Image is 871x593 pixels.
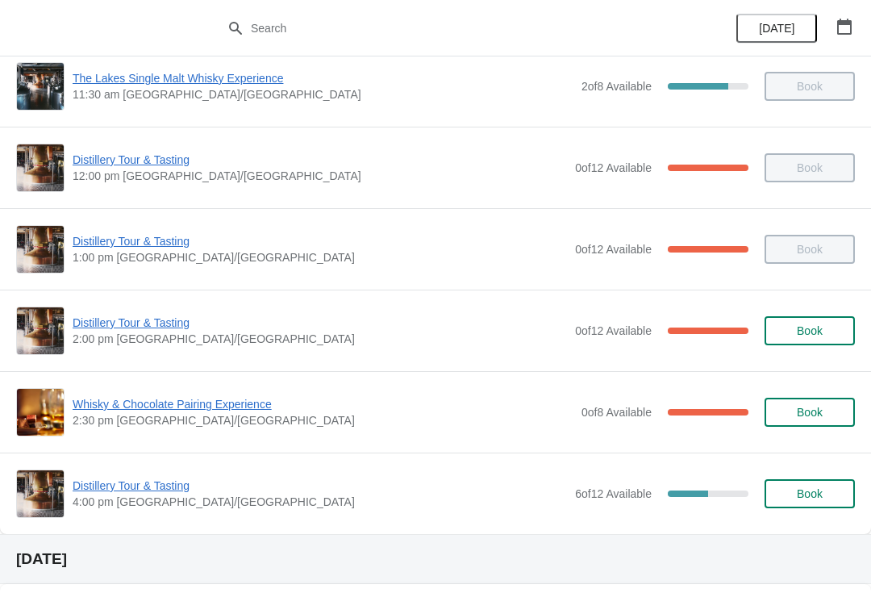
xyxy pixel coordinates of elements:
[17,470,64,517] img: Distillery Tour & Tasting | | 4:00 pm Europe/London
[17,307,64,354] img: Distillery Tour & Tasting | | 2:00 pm Europe/London
[575,487,652,500] span: 6 of 12 Available
[759,22,794,35] span: [DATE]
[581,406,652,419] span: 0 of 8 Available
[17,389,64,436] img: Whisky & Chocolate Pairing Experience | | 2:30 pm Europe/London
[73,315,567,331] span: Distillery Tour & Tasting
[797,324,823,337] span: Book
[73,86,573,102] span: 11:30 am [GEOGRAPHIC_DATA]/[GEOGRAPHIC_DATA]
[17,144,64,191] img: Distillery Tour & Tasting | | 12:00 pm Europe/London
[765,479,855,508] button: Book
[797,406,823,419] span: Book
[575,243,652,256] span: 0 of 12 Available
[73,70,573,86] span: The Lakes Single Malt Whisky Experience
[73,233,567,249] span: Distillery Tour & Tasting
[16,551,855,567] h2: [DATE]
[73,331,567,347] span: 2:00 pm [GEOGRAPHIC_DATA]/[GEOGRAPHIC_DATA]
[73,494,567,510] span: 4:00 pm [GEOGRAPHIC_DATA]/[GEOGRAPHIC_DATA]
[73,396,573,412] span: Whisky & Chocolate Pairing Experience
[736,14,817,43] button: [DATE]
[73,478,567,494] span: Distillery Tour & Tasting
[575,161,652,174] span: 0 of 12 Available
[575,324,652,337] span: 0 of 12 Available
[73,249,567,265] span: 1:00 pm [GEOGRAPHIC_DATA]/[GEOGRAPHIC_DATA]
[765,398,855,427] button: Book
[797,487,823,500] span: Book
[250,14,653,43] input: Search
[73,152,567,168] span: Distillery Tour & Tasting
[581,80,652,93] span: 2 of 8 Available
[73,412,573,428] span: 2:30 pm [GEOGRAPHIC_DATA]/[GEOGRAPHIC_DATA]
[73,168,567,184] span: 12:00 pm [GEOGRAPHIC_DATA]/[GEOGRAPHIC_DATA]
[17,226,64,273] img: Distillery Tour & Tasting | | 1:00 pm Europe/London
[765,316,855,345] button: Book
[17,63,64,110] img: The Lakes Single Malt Whisky Experience | | 11:30 am Europe/London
